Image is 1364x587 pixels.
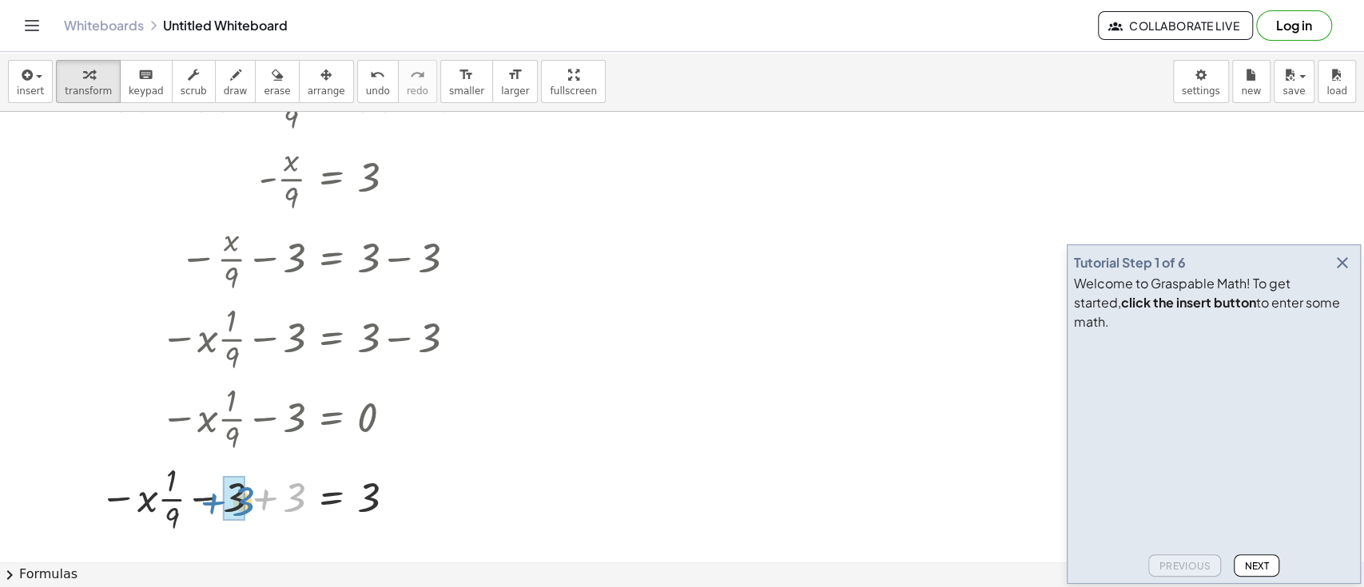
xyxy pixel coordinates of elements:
button: keyboardkeypad [120,60,173,103]
button: redoredo [398,60,437,103]
b: click the insert button [1121,294,1256,311]
span: erase [264,85,290,97]
span: settings [1182,85,1220,97]
span: new [1241,85,1261,97]
span: save [1282,85,1305,97]
span: fullscreen [550,85,596,97]
span: smaller [449,85,484,97]
i: undo [370,65,385,85]
button: scrub [172,60,216,103]
button: Collaborate Live [1098,11,1253,40]
button: save [1274,60,1314,103]
button: format_sizesmaller [440,60,493,103]
button: draw [215,60,256,103]
span: Collaborate Live [1111,18,1239,33]
button: erase [255,60,299,103]
span: insert [17,85,44,97]
button: fullscreen [541,60,605,103]
span: draw [224,85,248,97]
span: load [1326,85,1347,97]
span: larger [501,85,529,97]
i: format_size [507,65,523,85]
span: redo [407,85,428,97]
span: keypad [129,85,164,97]
span: scrub [181,85,207,97]
span: Next [1244,560,1269,572]
i: format_size [459,65,474,85]
button: settings [1173,60,1229,103]
a: Whiteboards [64,18,144,34]
button: undoundo [357,60,399,103]
button: Toggle navigation [19,13,45,38]
div: Tutorial Step 1 of 6 [1074,253,1186,272]
i: redo [410,65,425,85]
button: Log in [1256,10,1332,41]
button: format_sizelarger [492,60,538,103]
span: arrange [308,85,345,97]
button: arrange [299,60,354,103]
button: transform [56,60,121,103]
span: transform [65,85,112,97]
button: load [1318,60,1356,103]
span: undo [366,85,390,97]
button: insert [8,60,53,103]
div: Welcome to Graspable Math! To get started, to enter some math. [1074,274,1354,331]
button: new [1232,60,1271,103]
button: Next [1234,554,1279,577]
i: keyboard [138,65,153,85]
